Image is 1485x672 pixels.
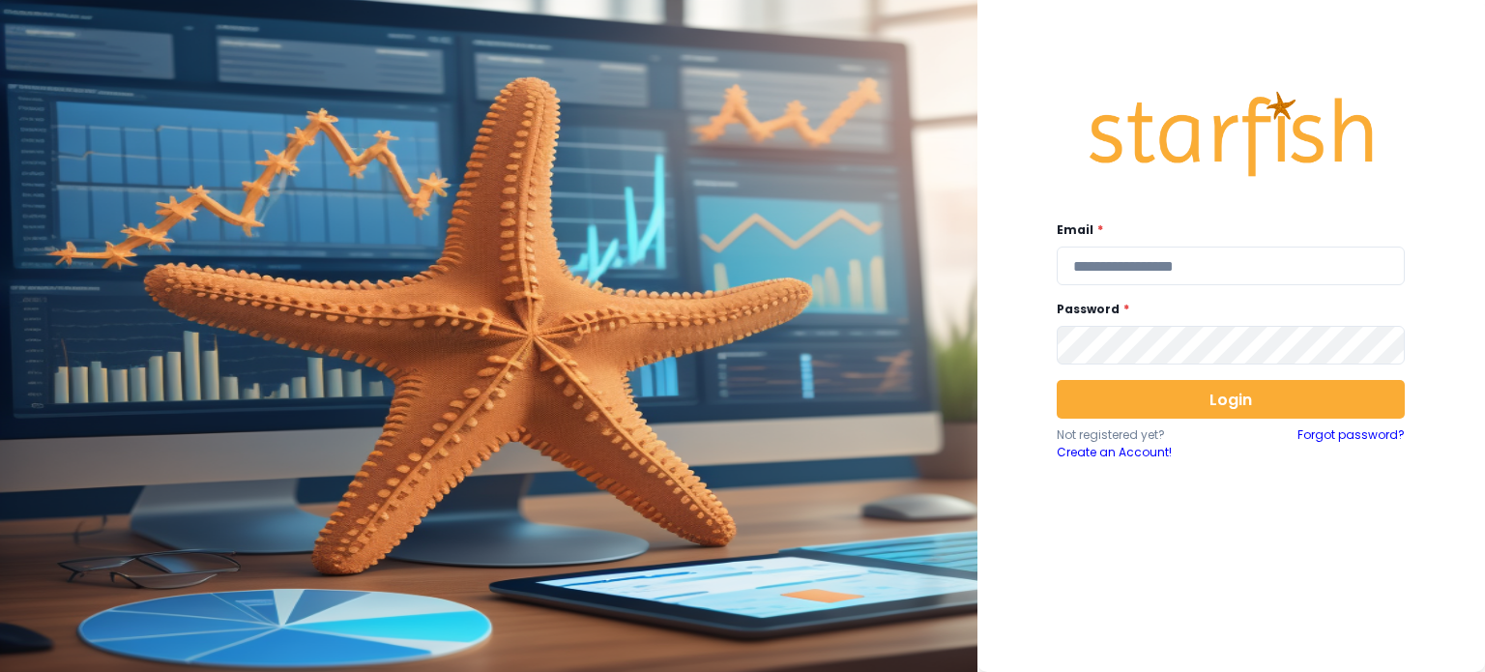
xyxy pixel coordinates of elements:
button: Login [1057,380,1405,419]
a: Create an Account! [1057,444,1231,461]
label: Email [1057,221,1393,239]
img: Logo.42cb71d561138c82c4ab.png [1086,73,1376,195]
p: Not registered yet? [1057,426,1231,444]
label: Password [1057,301,1393,318]
a: Forgot password? [1297,426,1405,461]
